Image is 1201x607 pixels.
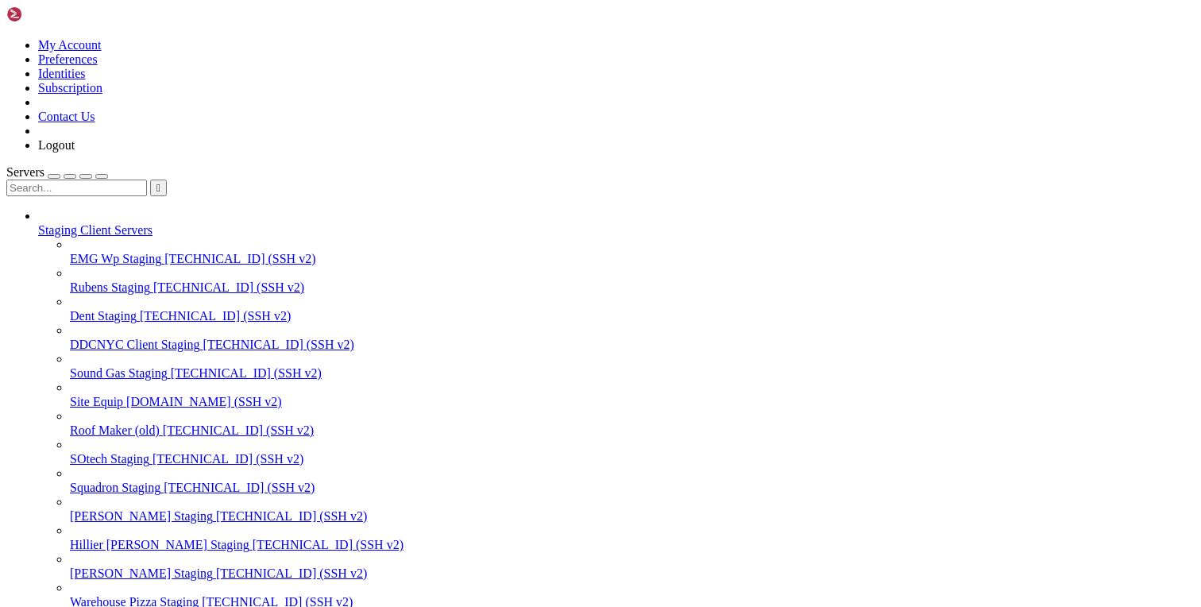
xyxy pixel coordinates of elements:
span: DDCNYC Client Staging [70,338,200,351]
a: My Account [38,38,102,52]
span: Servers [6,165,44,179]
li: Hillier [PERSON_NAME] Staging [TECHNICAL_ID] (SSH v2) [70,524,1195,552]
span: [TECHNICAL_ID] (SSH v2) [171,366,322,380]
span: SOtech Staging [70,452,149,466]
a: Hillier [PERSON_NAME] Staging [TECHNICAL_ID] (SSH v2) [70,538,1195,552]
img: Shellngn [6,6,98,22]
span: Squadron Staging [70,481,160,494]
a: Staging Client Servers [38,223,1195,238]
li: Dent Staging [TECHNICAL_ID] (SSH v2) [70,295,1195,323]
li: Rubens Staging [TECHNICAL_ID] (SSH v2) [70,266,1195,295]
span: Roof Maker (old) [70,423,160,437]
span: [TECHNICAL_ID] (SSH v2) [140,309,291,323]
span: [TECHNICAL_ID] (SSH v2) [153,452,303,466]
span: [TECHNICAL_ID] (SSH v2) [153,280,304,294]
a: Rubens Staging [TECHNICAL_ID] (SSH v2) [70,280,1195,295]
a: Servers [6,165,108,179]
a: SOtech Staging [TECHNICAL_ID] (SSH v2) [70,452,1195,466]
a: Logout [38,138,75,152]
span: Site Equip [70,395,123,408]
span: Staging Client Servers [38,223,153,237]
input: Search... [6,180,147,196]
li: Sound Gas Staging [TECHNICAL_ID] (SSH v2) [70,352,1195,381]
span: Rubens Staging [70,280,150,294]
span: [PERSON_NAME] Staging [70,566,213,580]
a: Dent Staging [TECHNICAL_ID] (SSH v2) [70,309,1195,323]
a: [PERSON_NAME] Staging [TECHNICAL_ID] (SSH v2) [70,566,1195,581]
a: EMG Wp Staging [TECHNICAL_ID] (SSH v2) [70,252,1195,266]
li: [PERSON_NAME] Staging [TECHNICAL_ID] (SSH v2) [70,552,1195,581]
span: [PERSON_NAME] Staging [70,509,213,523]
li: [PERSON_NAME] Staging [TECHNICAL_ID] (SSH v2) [70,495,1195,524]
a: Site Equip [DOMAIN_NAME] (SSH v2) [70,395,1195,409]
a: Subscription [38,81,102,95]
li: EMG Wp Staging [TECHNICAL_ID] (SSH v2) [70,238,1195,266]
a: [PERSON_NAME] Staging [TECHNICAL_ID] (SSH v2) [70,509,1195,524]
a: Identities [38,67,86,80]
span: [TECHNICAL_ID] (SSH v2) [163,423,314,437]
span: Dent Staging [70,309,137,323]
span: Sound Gas Staging [70,366,168,380]
li: Squadron Staging [TECHNICAL_ID] (SSH v2) [70,466,1195,495]
span: Hillier [PERSON_NAME] Staging [70,538,249,551]
span: EMG Wp Staging [70,252,161,265]
a: Squadron Staging [TECHNICAL_ID] (SSH v2) [70,481,1195,495]
span: [TECHNICAL_ID] (SSH v2) [216,566,367,580]
a: DDCNYC Client Staging [TECHNICAL_ID] (SSH v2) [70,338,1195,352]
span:  [156,182,160,194]
span: [TECHNICAL_ID] (SSH v2) [164,252,315,265]
button:  [150,180,167,196]
li: Roof Maker (old) [TECHNICAL_ID] (SSH v2) [70,409,1195,438]
li: Site Equip [DOMAIN_NAME] (SSH v2) [70,381,1195,409]
a: Roof Maker (old) [TECHNICAL_ID] (SSH v2) [70,423,1195,438]
a: Preferences [38,52,98,66]
span: [TECHNICAL_ID] (SSH v2) [164,481,315,494]
span: [TECHNICAL_ID] (SSH v2) [253,538,404,551]
span: [TECHNICAL_ID] (SSH v2) [216,509,367,523]
a: Sound Gas Staging [TECHNICAL_ID] (SSH v2) [70,366,1195,381]
li: SOtech Staging [TECHNICAL_ID] (SSH v2) [70,438,1195,466]
span: [DOMAIN_NAME] (SSH v2) [126,395,282,408]
a: Contact Us [38,110,95,123]
li: DDCNYC Client Staging [TECHNICAL_ID] (SSH v2) [70,323,1195,352]
span: [TECHNICAL_ID] (SSH v2) [203,338,354,351]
